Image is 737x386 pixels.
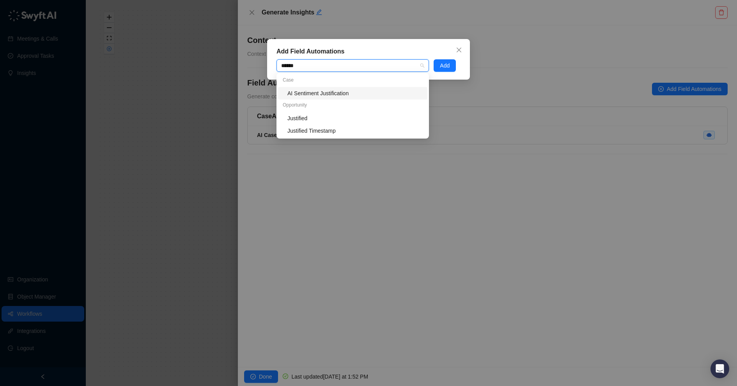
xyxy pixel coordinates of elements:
div: Justified [287,114,423,123]
div: Add Field Automations [276,47,461,56]
span: close [456,47,462,53]
div: AI Sentiment Justification [278,87,427,100]
div: Justified Timestamp [287,126,423,135]
button: Add [434,59,456,72]
div: Justified [278,112,427,125]
div: Open Intercom Messenger [710,359,729,378]
div: Case [278,75,427,87]
div: Justified Timestamp [278,125,427,137]
div: AI Sentiment Justification [287,89,423,98]
button: Close [453,44,465,56]
span: Add [440,61,450,70]
div: Opportunity [278,100,427,112]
